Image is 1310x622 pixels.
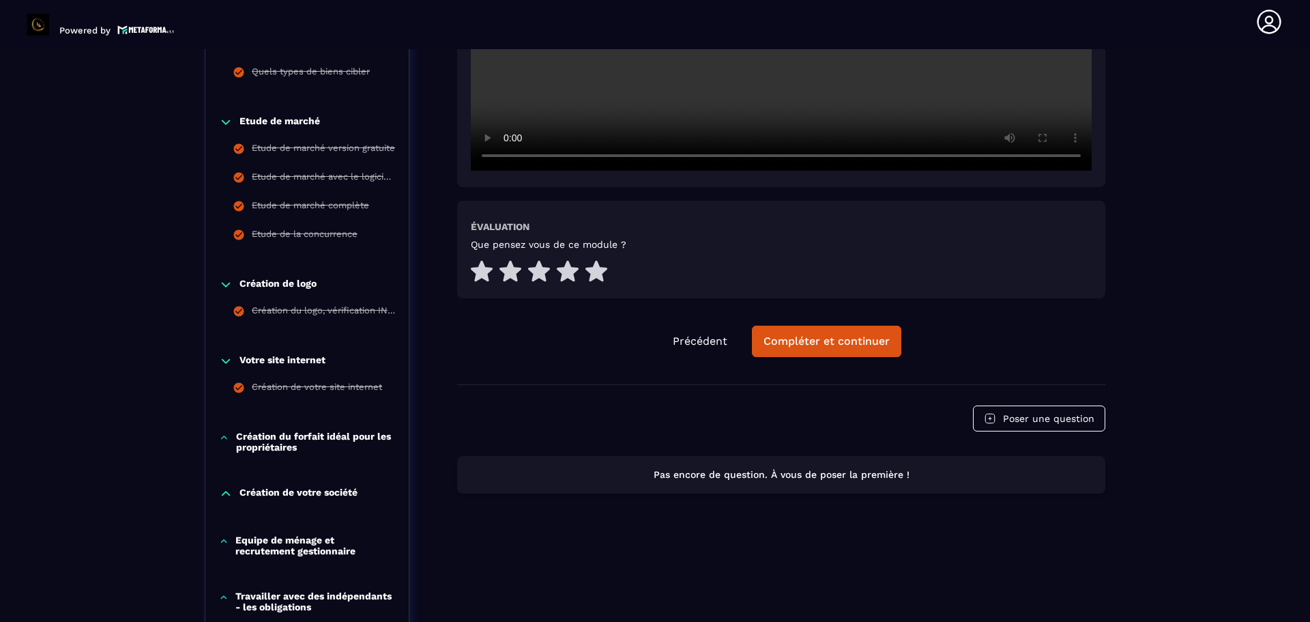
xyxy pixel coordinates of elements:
[252,200,369,215] div: Etude de marché complète
[235,591,395,612] p: Travailler avec des indépendants - les obligations
[752,326,901,357] button: Compléter et continuer
[252,229,358,244] div: Etude de la concurrence
[252,66,370,81] div: Quels types de biens cibler
[471,221,529,232] h6: Évaluation
[973,406,1105,432] button: Poser une question
[471,239,626,250] h5: Que pensez vous de ce module ?
[239,354,325,368] p: Votre site internet
[252,382,382,397] div: Création de votre site internet
[236,431,395,453] p: Création du forfait idéal pour les propriétaires
[239,278,317,292] p: Création de logo
[235,535,395,556] p: Equipe de ménage et recrutement gestionnaire
[252,171,395,186] div: Etude de marché avec le logiciel Airdna version payante
[27,14,49,36] img: logo-branding
[252,143,395,158] div: Etude de marché version gratuite
[662,326,738,356] button: Précédent
[117,24,175,36] img: logo
[239,115,320,129] p: Etude de marché
[469,468,1093,481] p: Pas encore de question. À vous de poser la première !
[239,487,358,500] p: Création de votre société
[763,335,890,348] div: Compléter et continuer
[252,305,395,320] div: Création du logo, vérification INPI
[59,25,111,36] p: Powered by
